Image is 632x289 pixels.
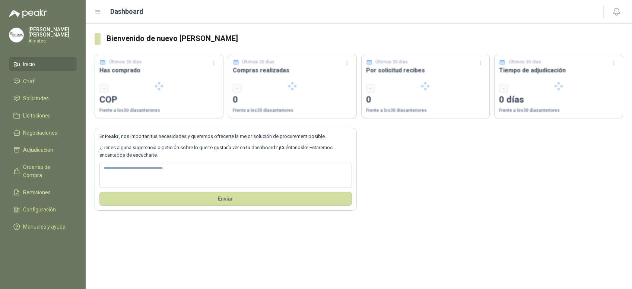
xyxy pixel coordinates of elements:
[28,27,77,37] p: [PERSON_NAME] [PERSON_NAME]
[23,77,34,85] span: Chat
[107,33,623,44] h3: Bienvenido de nuevo [PERSON_NAME]
[105,133,119,139] b: Peakr
[23,188,51,197] span: Remisiones
[9,74,77,88] a: Chat
[23,129,57,137] span: Negociaciones
[23,60,35,68] span: Inicio
[99,133,352,140] p: En , nos importan tus necesidades y queremos ofrecerte la mejor solución de procurement posible.
[99,144,352,159] p: ¿Tienes alguna sugerencia o petición sobre lo que te gustaría ver en tu dashboard? ¡Cuéntanoslo! ...
[9,185,77,200] a: Remisiones
[99,192,352,206] button: Envíar
[23,94,49,103] span: Solicitudes
[9,126,77,140] a: Negociaciones
[110,6,143,17] h1: Dashboard
[9,28,23,42] img: Company Logo
[9,91,77,106] a: Solicitudes
[23,163,70,179] span: Órdenes de Compra
[9,202,77,217] a: Configuración
[9,57,77,71] a: Inicio
[9,9,47,18] img: Logo peakr
[9,143,77,157] a: Adjudicación
[9,220,77,234] a: Manuales y ayuda
[9,109,77,123] a: Licitaciones
[28,39,77,43] p: Almatec
[23,146,53,154] span: Adjudicación
[9,160,77,182] a: Órdenes de Compra
[23,111,51,120] span: Licitaciones
[23,205,56,214] span: Configuración
[23,223,66,231] span: Manuales y ayuda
